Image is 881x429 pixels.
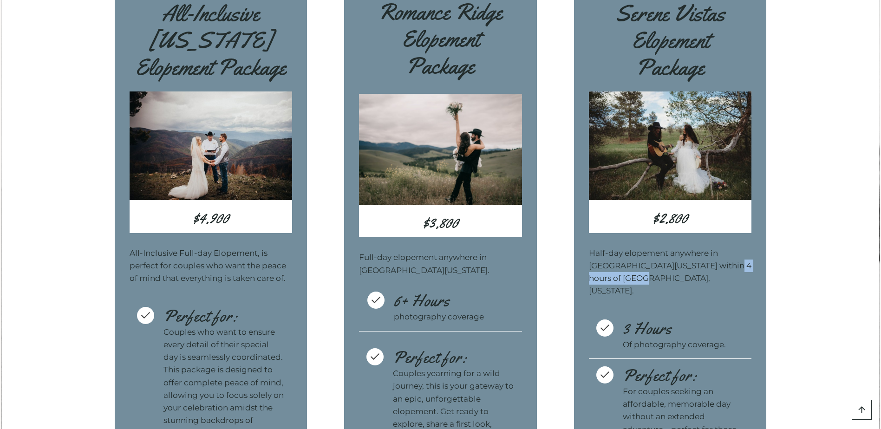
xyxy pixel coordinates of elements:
p: photography coverage [394,311,514,323]
p: All-Inclusive Full-day Elopement, is perfect for couples who want the peace of mind that everythi... [130,247,293,285]
h3: Perfect for: [623,366,744,385]
h3: Perfect for: [163,307,285,326]
a: Scroll to top [852,400,872,420]
h3: 6+ Hours [394,292,514,311]
p: Half-day elopement anywhere in [GEOGRAPHIC_DATA][US_STATE] within 4 hours of [GEOGRAPHIC_DATA], [... [589,247,752,298]
h3: 3 Hours [623,319,744,338]
p: Full-day elopement anywhere in [GEOGRAPHIC_DATA][US_STATE]. [359,251,522,276]
h3: $3,800 [359,208,522,237]
p: Of photography coverage. [623,338,744,351]
img: Little Smith Creek Ranch Montana Elopement playing music [589,91,752,200]
h3: $2,800 [589,204,752,233]
h3: Perfect for: [393,348,515,367]
h3: $4,900 [130,204,293,233]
